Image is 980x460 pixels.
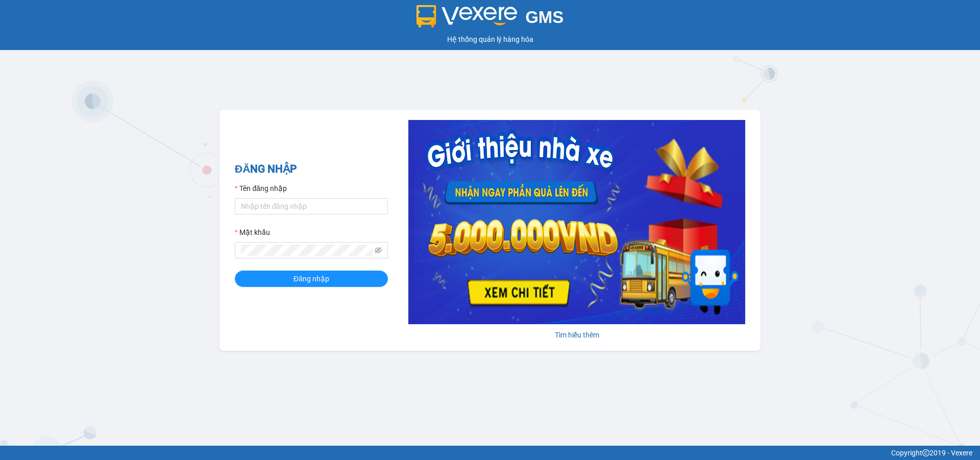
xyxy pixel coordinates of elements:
div: Tìm hiểu thêm [408,329,745,341]
div: Copyright 2019 - Vexere [8,447,972,458]
input: Tên đăng nhập [235,198,388,214]
img: banner-0 [408,120,745,324]
button: Đăng nhập [235,271,388,287]
span: GMS [525,8,563,27]
span: eye-invisible [375,247,382,254]
span: Đăng nhập [293,273,329,284]
span: copyright [922,449,929,456]
label: Tên đăng nhập [235,183,287,194]
label: Mật khẩu [235,227,270,238]
img: logo 2 [416,5,518,28]
h2: ĐĂNG NHẬP [235,161,388,178]
input: Mật khẩu [241,245,373,256]
a: GMS [416,15,564,23]
div: Hệ thống quản lý hàng hóa [3,34,977,45]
